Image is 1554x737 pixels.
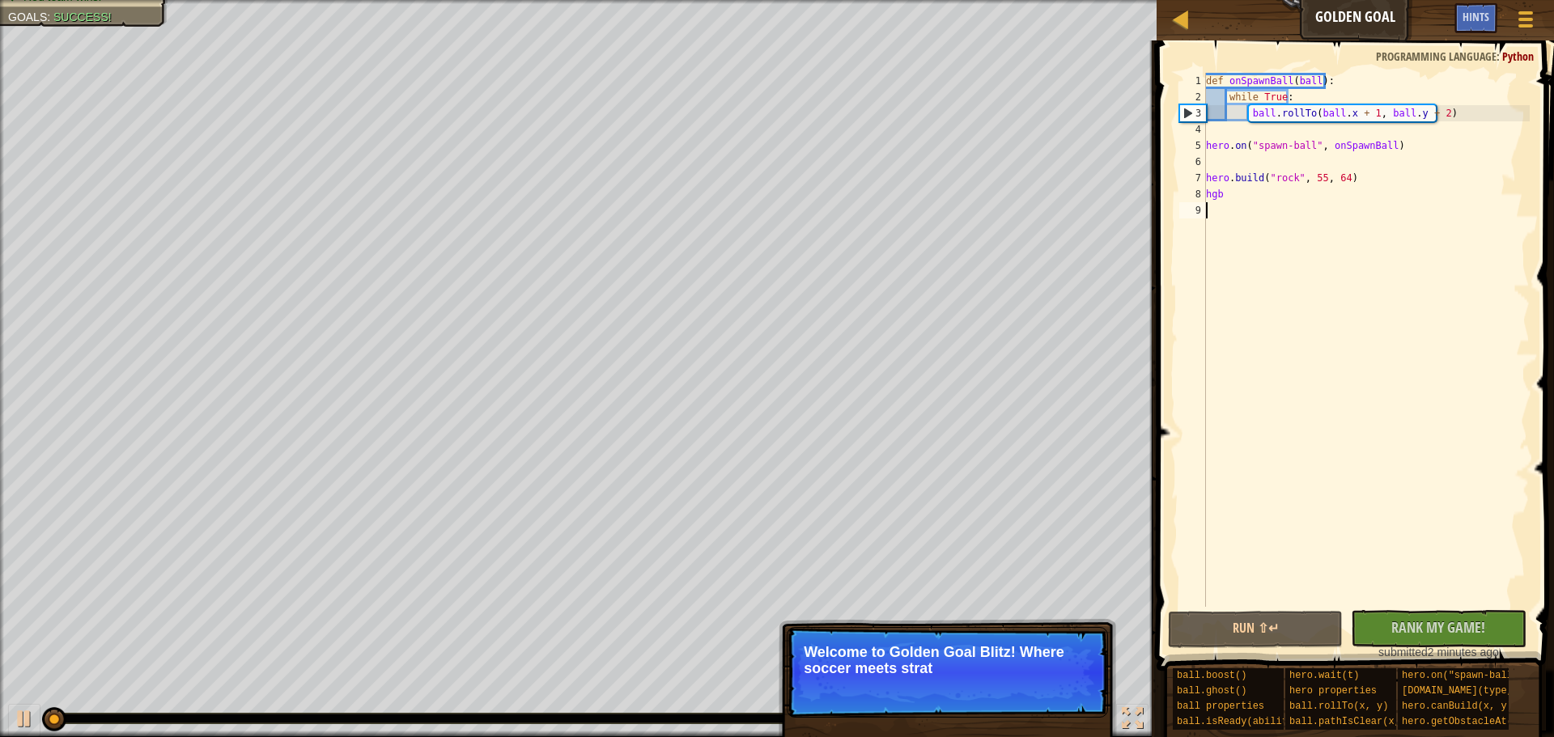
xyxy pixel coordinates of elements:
[1289,701,1388,712] span: ball.rollTo(x, y)
[1402,716,1542,727] span: hero.getObstacleAt(x, y)
[804,644,1091,676] p: Welcome to Golden Goal Blitz! Where soccer meets strat
[1179,73,1206,89] div: 1
[1179,170,1206,186] div: 7
[1180,105,1206,121] div: 3
[47,11,53,23] span: :
[1179,121,1206,138] div: 4
[53,11,112,23] span: Success!
[1177,685,1246,697] span: ball.ghost()
[1391,617,1485,637] span: Rank My Game!
[1289,716,1417,727] span: ball.pathIsClear(x, y)
[1402,685,1548,697] span: [DOMAIN_NAME](type, x, y)
[1378,646,1428,659] span: submitted
[1177,716,1299,727] span: ball.isReady(ability)
[1402,670,1542,681] span: hero.on("spawn-ball", f)
[1179,154,1206,170] div: 6
[1179,138,1206,154] div: 5
[1179,89,1206,105] div: 2
[1116,704,1149,737] button: Toggle fullscreen
[1179,202,1206,218] div: 9
[1376,49,1497,64] span: Programming language
[8,704,40,737] button: Ctrl + P: Play
[1177,670,1246,681] span: ball.boost()
[1505,3,1546,41] button: Show game menu
[1502,49,1534,64] span: Python
[1289,685,1377,697] span: hero properties
[8,11,47,23] span: Goals
[1359,644,1518,660] div: 2 minutes ago
[1497,49,1502,64] span: :
[1177,701,1264,712] span: ball properties
[1289,670,1359,681] span: hero.wait(t)
[1351,610,1526,647] button: Rank My Game!
[1168,611,1343,648] button: Run ⇧↵
[1179,186,1206,202] div: 8
[1402,701,1513,712] span: hero.canBuild(x, y)
[1463,9,1489,24] span: Hints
